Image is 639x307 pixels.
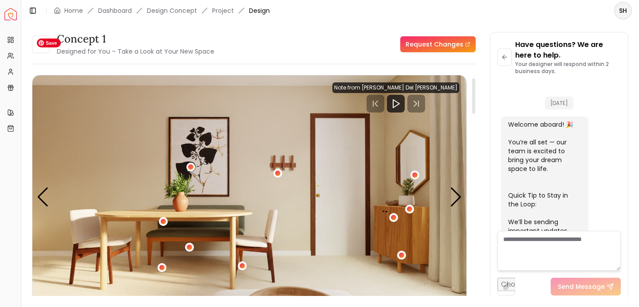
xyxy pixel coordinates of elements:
[390,98,401,109] svg: Play
[4,8,17,20] a: Spacejoy
[64,6,83,15] a: Home
[37,39,61,47] span: Save
[57,47,214,56] small: Designed for You – Take a Look at Your New Space
[57,32,214,46] h3: concept 1
[147,6,197,15] li: Design Concept
[332,82,459,93] div: Note from [PERSON_NAME] Del [PERSON_NAME]
[615,3,631,19] span: SH
[515,39,621,61] p: Have questions? We are here to help.
[400,36,476,52] a: Request Changes
[249,6,270,15] span: Design
[54,6,270,15] nav: breadcrumb
[450,187,462,207] div: Next slide
[212,6,234,15] a: Project
[614,2,632,19] button: SH
[98,6,132,15] a: Dashboard
[4,8,17,20] img: Spacejoy Logo
[545,97,573,109] span: [DATE]
[37,187,49,207] div: Previous slide
[515,61,621,75] p: Your designer will respond within 2 business days.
